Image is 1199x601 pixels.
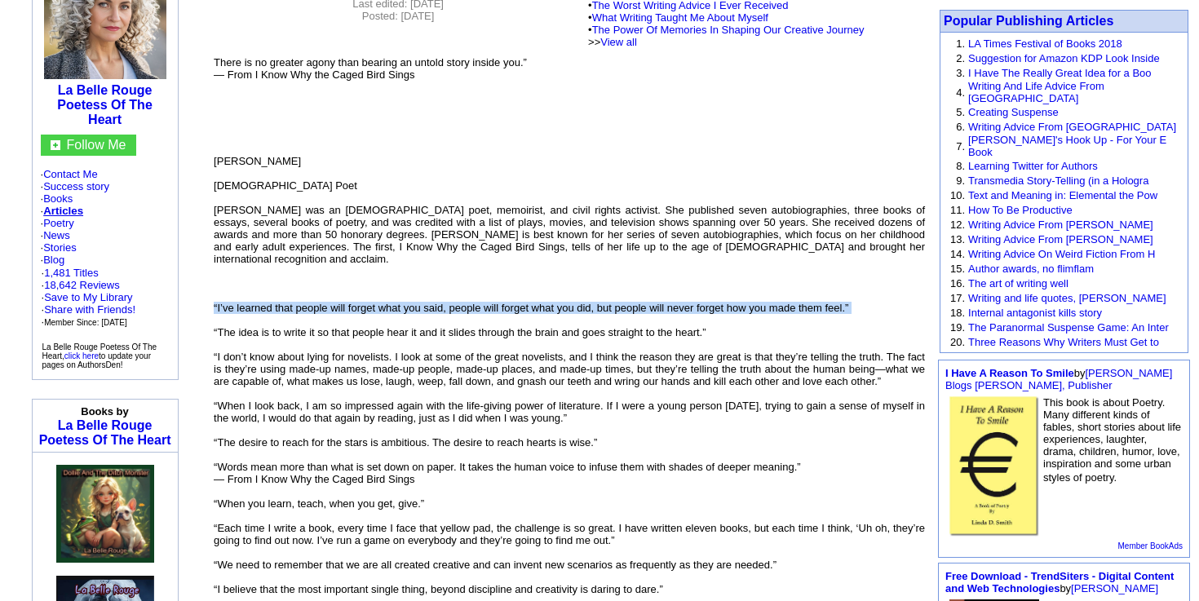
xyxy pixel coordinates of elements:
[592,11,768,24] a: What Writing Taught Me About Myself
[968,219,1153,231] a: Writing Advice From [PERSON_NAME]
[968,263,1094,275] a: Author awards, no flimflam
[64,351,99,360] a: click here
[1118,541,1183,550] a: Member BookAds
[588,24,864,48] font: • >>
[968,52,1160,64] a: Suggestion for Amazon KDP Look Inside
[600,36,637,48] a: View all
[51,140,60,150] img: gc.jpg
[956,175,965,187] font: 9.
[1071,582,1158,594] a: [PERSON_NAME]
[956,106,965,118] font: 5.
[950,189,965,201] font: 10.
[43,205,83,217] a: Articles
[950,307,965,319] font: 18.
[44,303,135,316] a: Share with Friends!
[41,168,170,329] font: · · · · · · · ·
[56,563,57,571] img: shim.gif
[956,86,965,99] font: 4.
[950,233,965,245] font: 13.
[968,248,1155,260] a: Writing Advice On Weird Fiction From H
[944,14,1113,28] a: Popular Publishing Articles
[592,24,865,36] a: The Power Of Memories In Shaping Our Creative Journey
[950,204,965,216] font: 11.
[956,38,965,50] font: 1.
[1043,396,1181,484] font: This book is about Poetry. Many different kinds of fables, short stories about life experiences, ...
[956,67,965,79] font: 3.
[950,248,965,260] font: 14.
[968,189,1157,201] a: Text and Meaning in: Elemental the Pow
[956,52,965,64] font: 2.
[968,336,1159,348] a: Three Reasons Why Writers Must Get to
[968,38,1122,50] a: LA Times Festival of Books 2018
[105,457,106,462] img: shim.gif
[44,267,99,279] a: 1,481 Titles
[43,192,73,205] a: Books
[968,175,1148,187] a: Transmedia Story-Telling (in a Hologra
[968,134,1166,158] a: [PERSON_NAME]'s Hook Up - For Your E Book
[950,292,965,304] font: 17.
[945,367,1172,391] font: by
[44,318,127,327] font: Member Since: [DATE]
[945,367,1172,391] a: [PERSON_NAME] Blogs [PERSON_NAME], Publisher
[968,292,1166,304] a: Writing and life quotes, [PERSON_NAME]
[44,279,120,291] a: 18,642 Reviews
[950,336,965,348] font: 20.
[956,140,965,152] font: 7.
[950,277,965,289] font: 16.
[106,457,107,462] img: shim.gif
[215,34,582,51] iframe: fb:like Facebook Social Plugin
[588,11,864,48] font: •
[950,219,965,231] font: 12.
[950,321,965,334] font: 19.
[214,56,527,81] font: There is no greater agony than bearing an untold story inside you.” ― From I Know Why the Caged B...
[968,233,1153,245] a: Writing Advice From [PERSON_NAME]
[968,80,1104,104] a: Writing And Life Advice From [GEOGRAPHIC_DATA]
[968,106,1059,118] a: Creating Suspense
[968,160,1098,172] a: Learning Twitter for Authors
[43,180,109,192] a: Success story
[968,67,1152,79] a: I Have The Really Great Idea for a Boo
[945,570,1174,594] font: by
[949,396,1039,537] img: 9744.jpg
[968,321,1169,334] a: The Paranormal Suspense Game: An Inter
[43,241,76,254] a: Stories
[81,405,129,418] b: Books by
[42,291,136,328] font: · · ·
[950,263,965,275] font: 15.
[43,254,64,266] a: Blog
[42,267,136,328] font: · ·
[945,367,1074,379] a: I Have A Reason To Smile
[39,418,171,447] a: La Belle Rouge Poetess Of The Heart
[968,277,1068,289] a: The art of writing well
[43,229,70,241] a: News
[57,83,152,126] a: La Belle Rouge Poetess Of The Heart
[42,342,157,369] font: La Belle Rouge Poetess Of The Heart, to update your pages on AuthorsDen!
[43,217,74,229] a: Poetry
[67,138,126,152] a: Follow Me
[104,457,105,462] img: shim.gif
[945,570,1174,594] a: Free Download - TrendSiters - Digital Content and Web Technologies
[956,121,965,133] font: 6.
[43,168,97,180] a: Contact Me
[103,457,104,462] img: shim.gif
[44,291,132,303] a: Save to My Library
[968,204,1073,216] a: How To Be Productive
[956,160,965,172] font: 8.
[56,465,154,563] img: 80745.jpg
[968,307,1102,319] a: Internal antagonist kills story
[968,121,1176,133] a: Writing Advice From [GEOGRAPHIC_DATA]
